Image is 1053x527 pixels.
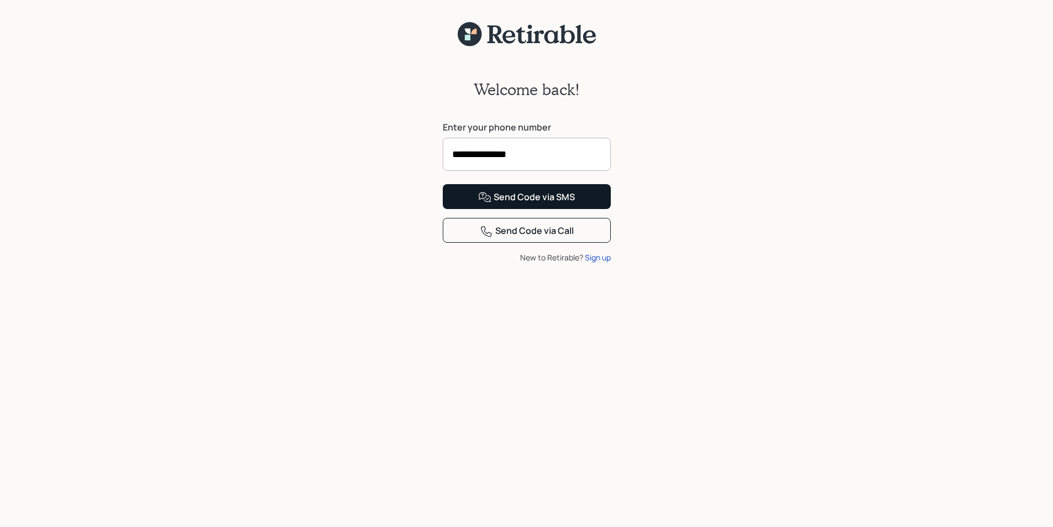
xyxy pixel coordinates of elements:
div: New to Retirable? [443,252,611,263]
h2: Welcome back! [474,80,580,99]
div: Sign up [585,252,611,263]
button: Send Code via SMS [443,184,611,209]
div: Send Code via SMS [478,191,575,204]
button: Send Code via Call [443,218,611,243]
label: Enter your phone number [443,121,611,133]
div: Send Code via Call [480,225,574,238]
